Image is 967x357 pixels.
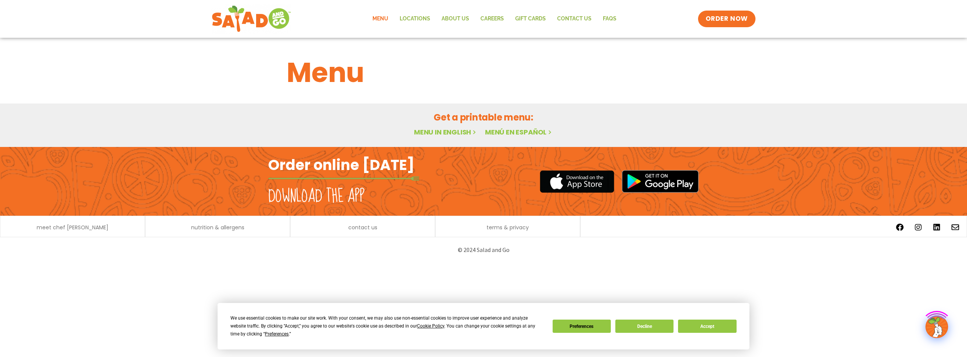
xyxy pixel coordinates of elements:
[622,170,699,193] img: google_play
[436,10,475,28] a: About Us
[615,320,674,333] button: Decline
[394,10,436,28] a: Locations
[417,323,444,329] span: Cookie Policy
[268,156,414,174] h2: Order online [DATE]
[553,320,611,333] button: Preferences
[265,331,289,337] span: Preferences
[706,14,748,23] span: ORDER NOW
[287,111,680,124] h2: Get a printable menu:
[230,314,543,338] div: We use essential cookies to make our site work. With your consent, we may also use non-essential ...
[475,10,510,28] a: Careers
[551,10,597,28] a: Contact Us
[698,11,755,27] a: ORDER NOW
[268,176,419,181] img: fork
[272,245,695,255] p: © 2024 Salad and Go
[540,169,614,194] img: appstore
[367,10,394,28] a: Menu
[367,10,622,28] nav: Menu
[287,52,680,93] h1: Menu
[268,186,365,207] h2: Download the app
[191,225,244,230] a: nutrition & allergens
[678,320,736,333] button: Accept
[510,10,551,28] a: GIFT CARDS
[414,127,477,137] a: Menu in English
[212,4,291,34] img: new-SAG-logo-768×292
[597,10,622,28] a: FAQs
[37,225,108,230] a: meet chef [PERSON_NAME]
[218,303,749,349] div: Cookie Consent Prompt
[348,225,377,230] a: contact us
[485,127,553,137] a: Menú en español
[487,225,529,230] a: terms & privacy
